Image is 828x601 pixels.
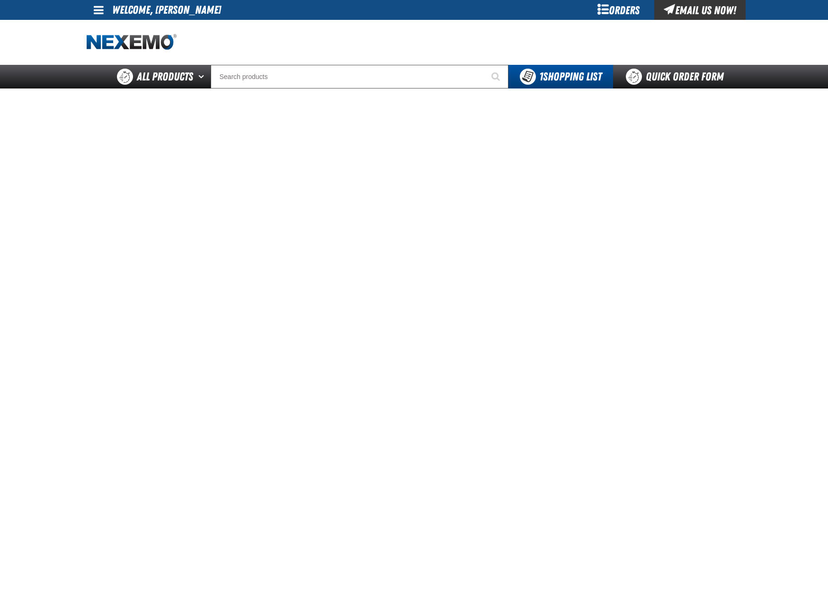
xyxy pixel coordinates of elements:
span: Shopping List [539,70,602,83]
button: You have 1 Shopping List. Open to view details [508,65,613,88]
button: Start Searching [485,65,508,88]
img: Nexemo logo [87,34,177,51]
a: Quick Order Form [613,65,741,88]
strong: 1 [539,70,543,83]
button: Open All Products pages [195,65,211,88]
a: Home [87,34,177,51]
input: Search [211,65,508,88]
span: All Products [137,68,193,85]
